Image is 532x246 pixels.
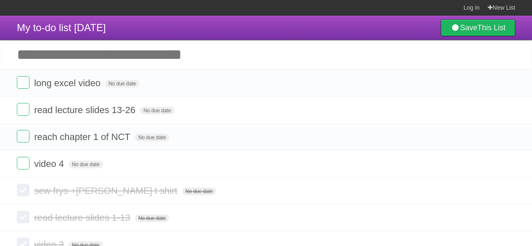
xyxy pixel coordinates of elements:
span: reach chapter 1 of NCT [34,132,132,142]
label: Done [17,76,29,89]
label: Done [17,130,29,143]
label: Done [17,103,29,116]
span: sew frys +[PERSON_NAME] t shirt [34,185,179,196]
span: No due date [135,134,169,141]
span: read lecture slides 13-26 [34,105,138,115]
span: video 4 [34,159,66,169]
span: My to-do list [DATE] [17,22,106,33]
span: No due date [140,107,174,114]
a: SaveThis List [441,19,515,36]
label: Done [17,157,29,169]
label: Done [17,184,29,196]
span: read lecture slides 1-13 [34,212,132,223]
span: No due date [69,161,103,168]
span: No due date [105,80,139,87]
span: long excel video [34,78,103,88]
label: Done [17,211,29,223]
span: No due date [182,188,216,195]
b: This List [477,24,506,32]
span: No due date [135,214,169,222]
